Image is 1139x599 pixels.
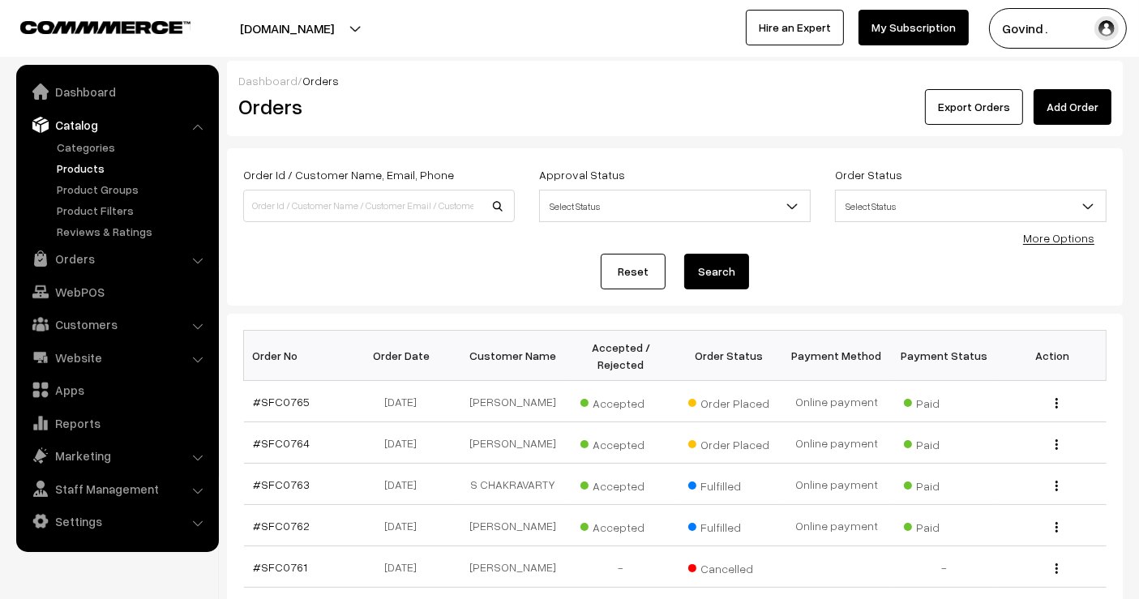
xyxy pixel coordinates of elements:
th: Payment Status [891,331,999,381]
span: Accepted [580,515,662,536]
a: WebPOS [20,277,213,306]
a: Dashboard [238,74,298,88]
td: S CHAKRAVARTY [460,464,567,505]
span: Order Placed [688,391,769,412]
a: Marketing [20,441,213,470]
td: - [567,546,675,588]
td: [DATE] [352,422,460,464]
a: Dashboard [20,77,213,106]
a: Product Groups [53,181,213,198]
button: Govind . [989,8,1127,49]
span: Order Placed [688,432,769,453]
th: Customer Name [460,331,567,381]
a: Reports [20,409,213,438]
td: Online payment [783,381,891,422]
img: Menu [1056,522,1058,533]
img: COMMMERCE [20,21,191,33]
span: Select Status [540,192,810,220]
img: Menu [1056,439,1058,450]
td: [DATE] [352,505,460,546]
span: Select Status [836,192,1106,220]
a: Reviews & Ratings [53,223,213,240]
th: Payment Method [783,331,891,381]
a: Hire an Expert [746,10,844,45]
a: #SFC0761 [254,560,308,574]
th: Order Date [352,331,460,381]
a: Staff Management [20,474,213,503]
a: Categories [53,139,213,156]
a: More Options [1023,231,1094,245]
span: Accepted [580,473,662,494]
a: Product Filters [53,202,213,219]
td: Online payment [783,422,891,464]
span: Accepted [580,391,662,412]
td: [PERSON_NAME] [460,546,567,588]
td: [DATE] [352,546,460,588]
span: Cancelled [688,556,769,577]
th: Order Status [675,331,783,381]
span: Paid [904,515,985,536]
td: - [891,546,999,588]
a: #SFC0765 [254,395,310,409]
button: [DOMAIN_NAME] [183,8,391,49]
a: Website [20,343,213,372]
a: #SFC0764 [254,436,310,450]
th: Accepted / Rejected [567,331,675,381]
td: [DATE] [352,381,460,422]
a: Orders [20,244,213,273]
span: Paid [904,432,985,453]
span: Fulfilled [688,515,769,536]
a: Catalog [20,110,213,139]
span: Select Status [539,190,811,222]
span: Fulfilled [688,473,769,494]
button: Export Orders [925,89,1023,125]
img: user [1094,16,1119,41]
span: Orders [302,74,339,88]
a: Settings [20,507,213,536]
a: Apps [20,375,213,404]
img: Menu [1056,398,1058,409]
a: Products [53,160,213,177]
label: Order Status [835,166,902,183]
th: Action [999,331,1107,381]
td: [PERSON_NAME] [460,381,567,422]
a: COMMMERCE [20,16,162,36]
a: Reset [601,254,666,289]
div: / [238,72,1111,89]
td: [PERSON_NAME] [460,422,567,464]
label: Order Id / Customer Name, Email, Phone [243,166,454,183]
td: [DATE] [352,464,460,505]
a: My Subscription [859,10,969,45]
img: Menu [1056,563,1058,574]
span: Accepted [580,432,662,453]
label: Approval Status [539,166,625,183]
button: Search [684,254,749,289]
a: Add Order [1034,89,1111,125]
img: Menu [1056,481,1058,491]
span: Select Status [835,190,1107,222]
th: Order No [244,331,352,381]
a: #SFC0762 [254,519,310,533]
span: Paid [904,391,985,412]
td: Online payment [783,505,891,546]
td: Online payment [783,464,891,505]
h2: Orders [238,94,513,119]
a: #SFC0763 [254,477,310,491]
span: Paid [904,473,985,494]
td: [PERSON_NAME] [460,505,567,546]
a: Customers [20,310,213,339]
input: Order Id / Customer Name / Customer Email / Customer Phone [243,190,515,222]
